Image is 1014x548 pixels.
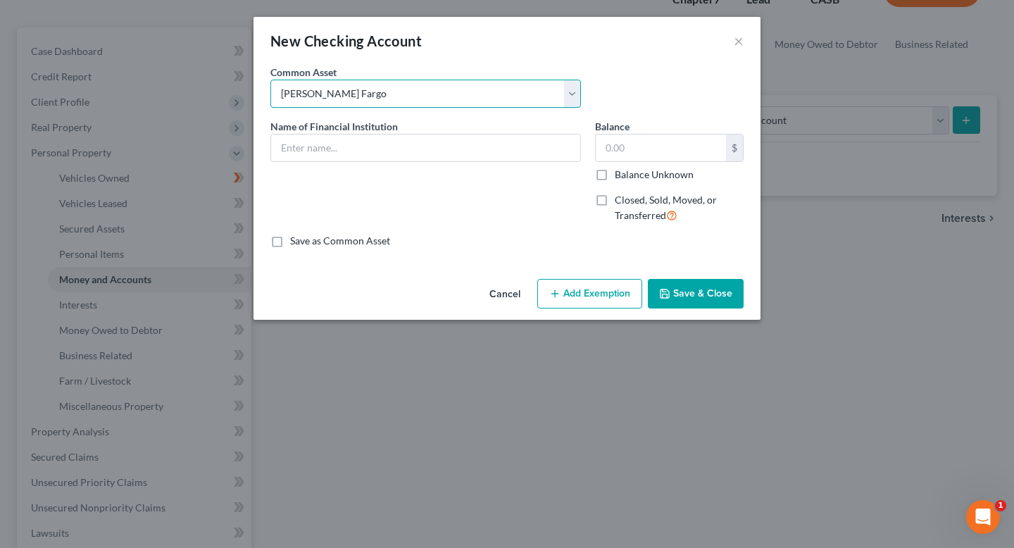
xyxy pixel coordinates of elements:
label: Save as Common Asset [290,234,390,248]
button: × [734,32,744,49]
label: Balance [595,119,630,134]
label: Common Asset [270,65,337,80]
button: Save & Close [648,279,744,309]
span: 1 [995,500,1006,511]
span: Name of Financial Institution [270,120,398,132]
div: $ [726,135,743,161]
span: Closed, Sold, Moved, or Transferred [615,194,717,221]
input: Enter name... [271,135,580,161]
button: Add Exemption [537,279,642,309]
button: Cancel [478,280,532,309]
input: 0.00 [596,135,726,161]
div: New Checking Account [270,31,422,51]
label: Balance Unknown [615,168,694,182]
iframe: Intercom live chat [966,500,1000,534]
